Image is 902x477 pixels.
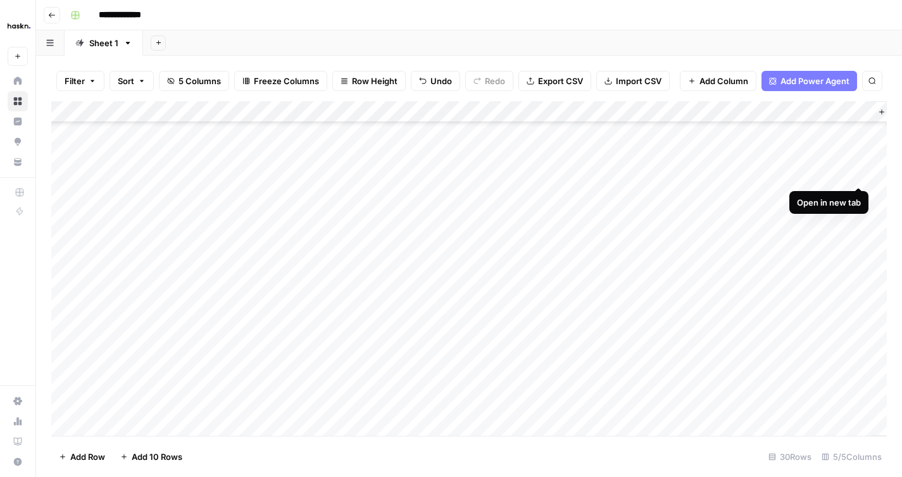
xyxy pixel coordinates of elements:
[8,391,28,411] a: Settings
[65,30,143,56] a: Sheet 1
[65,75,85,87] span: Filter
[8,411,28,431] a: Usage
[699,75,748,87] span: Add Column
[8,452,28,472] button: Help + Support
[8,10,28,42] button: Workspace: Haskn
[332,71,406,91] button: Row Height
[8,71,28,91] a: Home
[8,15,30,37] img: Haskn Logo
[485,75,505,87] span: Redo
[616,75,661,87] span: Import CSV
[352,75,398,87] span: Row Height
[132,450,182,463] span: Add 10 Rows
[411,71,460,91] button: Undo
[538,75,583,87] span: Export CSV
[430,75,452,87] span: Undo
[518,71,591,91] button: Export CSV
[761,71,857,91] button: Add Power Agent
[8,91,28,111] a: Browse
[56,71,104,91] button: Filter
[110,71,154,91] button: Sort
[254,75,319,87] span: Freeze Columns
[234,71,327,91] button: Freeze Columns
[797,196,861,209] div: Open in new tab
[51,447,113,467] button: Add Row
[70,450,105,463] span: Add Row
[465,71,513,91] button: Redo
[817,447,887,467] div: 5/5 Columns
[763,447,817,467] div: 30 Rows
[8,152,28,172] a: Your Data
[118,75,134,87] span: Sort
[89,37,118,49] div: Sheet 1
[8,132,28,152] a: Opportunities
[780,75,849,87] span: Add Power Agent
[680,71,756,91] button: Add Column
[8,431,28,452] a: Learning Hub
[113,447,190,467] button: Add 10 Rows
[8,111,28,132] a: Insights
[179,75,221,87] span: 5 Columns
[596,71,670,91] button: Import CSV
[159,71,229,91] button: 5 Columns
